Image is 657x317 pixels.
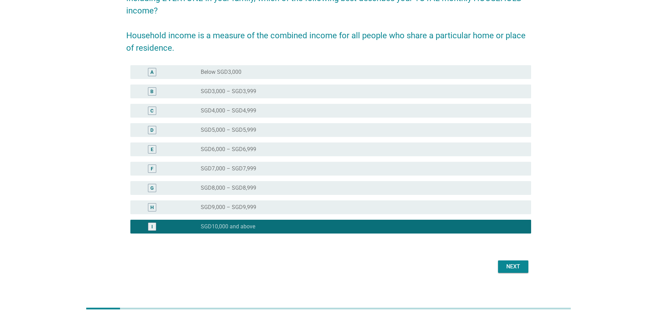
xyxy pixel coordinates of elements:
div: E [151,146,153,153]
label: SGD5,000 – SGD5,999 [201,127,256,133]
div: H [150,204,154,211]
label: SGD10,000 and above [201,223,255,230]
div: Next [504,262,523,271]
div: F [151,165,153,172]
label: SGD6,000 – SGD6,999 [201,146,256,153]
div: D [150,126,153,133]
div: C [150,107,153,114]
label: SGD8,000 – SGD8,999 [201,185,256,191]
label: SGD7,000 – SGD7,999 [201,165,256,172]
button: Next [498,260,528,273]
label: Below SGD3,000 [201,69,241,76]
div: G [150,184,154,191]
div: I [151,223,153,230]
label: SGD4,000 – SGD4,999 [201,107,256,114]
label: SGD9,000 – SGD9,999 [201,204,256,211]
label: SGD3,000 – SGD3,999 [201,88,256,95]
div: A [150,68,153,76]
div: B [150,88,153,95]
